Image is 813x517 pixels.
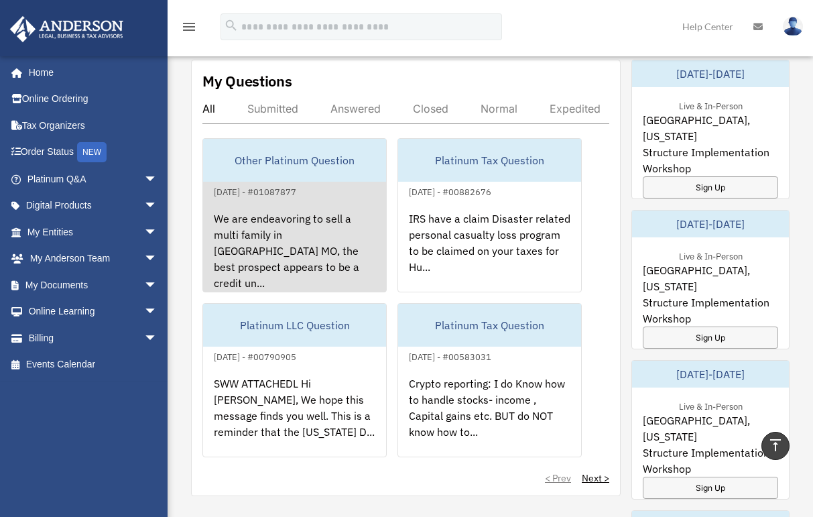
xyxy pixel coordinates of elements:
span: arrow_drop_down [144,219,171,246]
a: Other Platinum Question[DATE] - #01087877We are endeavoring to sell a multi family in [GEOGRAPHIC... [202,138,387,292]
a: Platinum LLC Question[DATE] - #00790905SWW ATTACHEDL Hi [PERSON_NAME], We hope this message finds... [202,303,387,457]
a: Platinum Tax Question[DATE] - #00882676IRS have a claim Disaster related personal casualty loss p... [397,138,582,292]
span: arrow_drop_down [144,192,171,220]
a: Order StatusNEW [9,139,178,166]
div: Submitted [247,102,298,115]
a: Sign Up [643,176,778,198]
div: Platinum Tax Question [398,139,581,182]
div: Platinum LLC Question [203,304,386,347]
img: Anderson Advisors Platinum Portal [6,16,127,42]
a: Platinum Tax Question[DATE] - #00583031Crypto reporting: I do Know how to handle stocks- income ,... [397,303,582,457]
a: menu [181,23,197,35]
div: IRS have a claim Disaster related personal casualty loss program to be claimed on your taxes for ... [398,200,581,304]
span: arrow_drop_down [144,325,171,352]
div: Other Platinum Question [203,139,386,182]
a: Sign Up [643,327,778,349]
div: [DATE]-[DATE] [632,211,789,237]
div: My Questions [202,71,292,91]
div: Platinum Tax Question [398,304,581,347]
div: All [202,102,215,115]
span: Structure Implementation Workshop [643,445,778,477]
i: search [224,18,239,33]
div: Live & In-Person [668,398,753,412]
div: Live & In-Person [668,98,753,112]
a: Platinum Q&Aarrow_drop_down [9,166,178,192]
span: Structure Implementation Workshop [643,144,778,176]
div: Live & In-Person [668,248,753,262]
div: Answered [330,102,381,115]
a: Billingarrow_drop_down [9,325,178,351]
a: Events Calendar [9,351,178,378]
div: [DATE] - #00583031 [398,349,502,363]
div: [DATE] - #00882676 [398,184,502,198]
a: My Documentsarrow_drop_down [9,272,178,298]
a: Online Ordering [9,86,178,113]
span: [GEOGRAPHIC_DATA], [US_STATE] [643,112,778,144]
a: Digital Productsarrow_drop_down [9,192,178,219]
a: Tax Organizers [9,112,178,139]
a: My Entitiesarrow_drop_down [9,219,178,245]
span: arrow_drop_down [144,298,171,326]
a: Home [9,59,171,86]
div: [DATE]-[DATE] [632,60,789,87]
i: vertical_align_top [767,437,784,453]
div: Crypto reporting: I do Know how to handle stocks- income , Capital gains etc. BUT do NOT know how... [398,365,581,469]
span: arrow_drop_down [144,245,171,273]
img: User Pic [783,17,803,36]
a: Sign Up [643,477,778,499]
span: arrow_drop_down [144,272,171,299]
a: vertical_align_top [761,432,790,460]
span: arrow_drop_down [144,166,171,193]
div: [DATE] - #00790905 [203,349,307,363]
div: [DATE] - #01087877 [203,184,307,198]
a: Next > [582,471,609,485]
a: Online Learningarrow_drop_down [9,298,178,325]
span: [GEOGRAPHIC_DATA], [US_STATE] [643,262,778,294]
div: SWW ATTACHEDL Hi [PERSON_NAME], We hope this message finds you well. This is a reminder that the ... [203,365,386,469]
span: [GEOGRAPHIC_DATA], [US_STATE] [643,412,778,445]
div: Normal [481,102,517,115]
i: menu [181,19,197,35]
div: [DATE]-[DATE] [632,361,789,388]
div: Closed [413,102,448,115]
a: My Anderson Teamarrow_drop_down [9,245,178,272]
span: Structure Implementation Workshop [643,294,778,327]
div: Expedited [550,102,601,115]
div: NEW [77,142,107,162]
div: We are endeavoring to sell a multi family in [GEOGRAPHIC_DATA] MO, the best prospect appears to b... [203,200,386,304]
